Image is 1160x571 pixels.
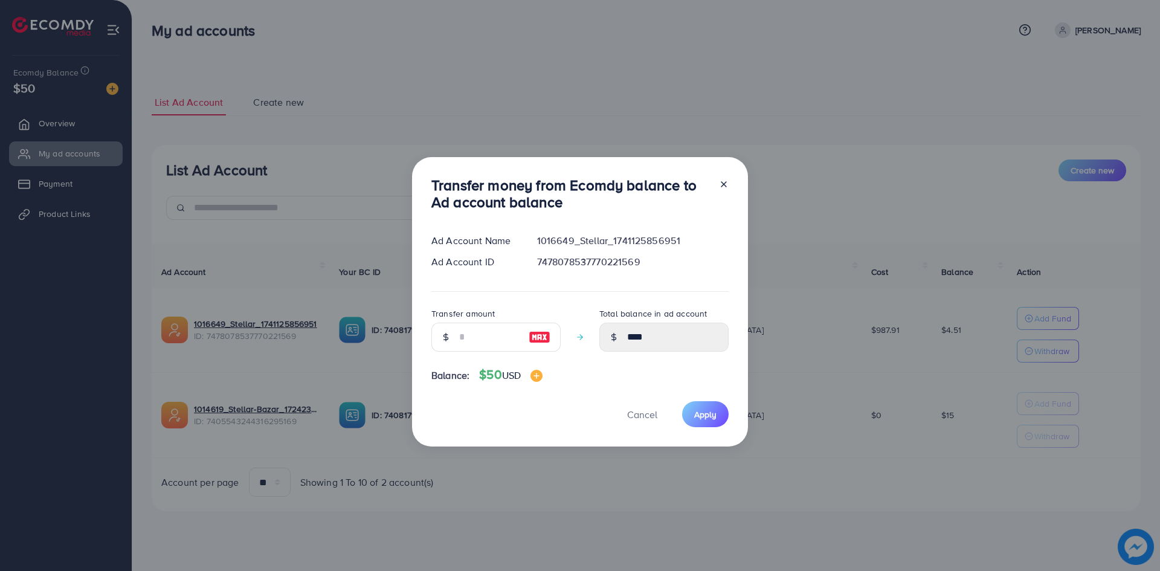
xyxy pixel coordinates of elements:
div: 1016649_Stellar_1741125856951 [527,234,738,248]
span: USD [502,369,521,382]
img: image [529,330,550,344]
label: Total balance in ad account [599,308,707,320]
label: Transfer amount [431,308,495,320]
span: Cancel [627,408,657,421]
button: Apply [682,401,729,427]
div: Ad Account Name [422,234,527,248]
div: 7478078537770221569 [527,255,738,269]
button: Cancel [612,401,672,427]
span: Apply [694,408,717,421]
h4: $50 [479,367,543,382]
div: Ad Account ID [422,255,527,269]
h3: Transfer money from Ecomdy balance to Ad account balance [431,176,709,211]
img: image [530,370,543,382]
span: Balance: [431,369,469,382]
